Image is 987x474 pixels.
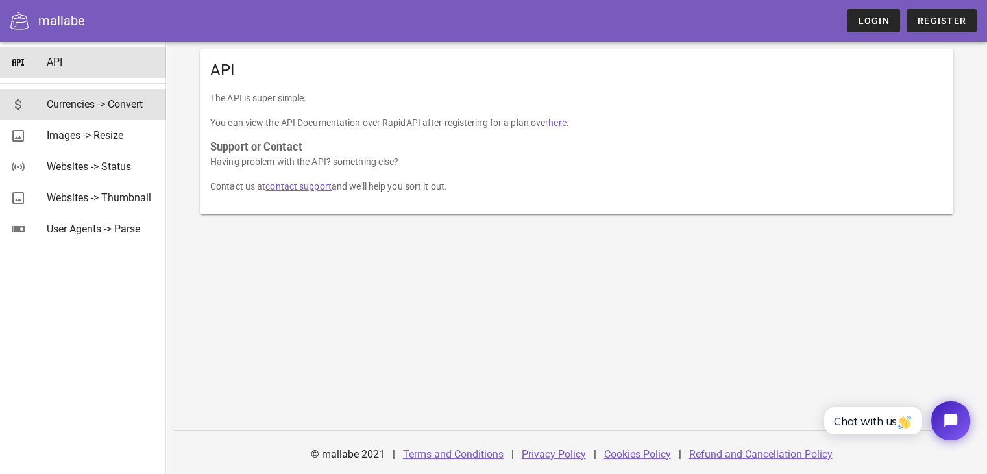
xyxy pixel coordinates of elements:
a: contact support [265,181,332,192]
div: | [393,439,395,470]
a: Login [847,9,899,32]
div: API [200,49,953,91]
div: | [679,439,681,470]
p: Contact us at and we’ll help you sort it out. [210,179,943,193]
h3: Support or Contact [210,140,943,155]
div: © mallabe 2021 [303,439,393,470]
a: Cookies Policy [604,448,671,460]
a: here [548,118,566,128]
a: Register [907,9,977,32]
span: Register [917,16,966,26]
div: Websites -> Thumbnail [47,192,156,204]
div: mallabe [38,11,85,31]
div: | [594,439,596,470]
div: Images -> Resize [47,129,156,142]
p: The API is super simple. [210,91,943,105]
a: Refund and Cancellation Policy [689,448,833,460]
p: Having problem with the API? something else? [210,155,943,169]
div: Currencies -> Convert [47,98,156,110]
div: Websites -> Status [47,160,156,173]
div: | [511,439,514,470]
div: User Agents -> Parse [47,223,156,235]
a: Privacy Policy [522,448,586,460]
span: Login [857,16,889,26]
p: You can view the API Documentation over RapidAPI after registering for a plan over . [210,116,943,130]
a: Terms and Conditions [403,448,504,460]
div: API [47,56,156,68]
iframe: Tidio Chat [810,390,981,451]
